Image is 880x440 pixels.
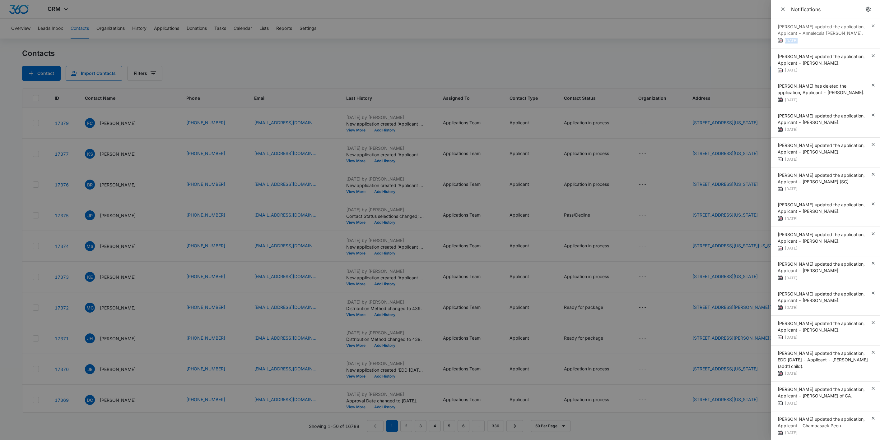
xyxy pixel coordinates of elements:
a: notifications.title [864,5,873,14]
span: [PERSON_NAME] updated the application, Applicant - [PERSON_NAME]. [778,143,865,154]
span: [PERSON_NAME] updated the application, Applicant - [PERSON_NAME]. [778,113,865,125]
span: [PERSON_NAME] updated the application, Applicant - [PERSON_NAME]. [778,261,865,273]
span: [PERSON_NAME] updated the application, Applicant - [PERSON_NAME]. [778,291,865,303]
div: [DATE] [778,275,871,282]
div: [DATE] [778,305,871,311]
div: [DATE] [778,400,871,407]
div: [DATE] [778,216,871,222]
span: [PERSON_NAME] updated the application, Applicant - [PERSON_NAME]. [778,54,865,66]
span: [PERSON_NAME] updated the application, Applicant - [PERSON_NAME] (SC). [778,172,865,184]
div: [DATE] [778,430,871,436]
div: [DATE] [778,97,871,103]
div: [DATE] [778,245,871,252]
span: [PERSON_NAME] updated the application, Applicant - [PERSON_NAME]. [778,202,865,214]
span: [PERSON_NAME] updated the application, Applicant - [PERSON_NAME] of CA. [778,387,865,398]
span: [PERSON_NAME] updated the application, Applicant - [PERSON_NAME]. [778,232,865,244]
div: Notifications [791,6,864,13]
span: [PERSON_NAME] updated the application, Applicant - [PERSON_NAME]. [778,321,865,332]
div: [DATE] [778,126,871,133]
div: [DATE] [778,67,871,74]
div: [DATE] [778,370,871,377]
div: [DATE] [778,334,871,341]
button: Close [779,5,787,14]
div: [DATE] [778,156,871,163]
span: [PERSON_NAME] updated the application, EDD [DATE] - Applicant - [PERSON_NAME] (addtl child). [778,351,868,369]
span: [PERSON_NAME] updated the application, Applicant - Champasack Peou. [778,416,865,428]
span: [PERSON_NAME] has deleted the application, Applicant - [PERSON_NAME]. [778,83,864,95]
div: [DATE] [778,186,871,192]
